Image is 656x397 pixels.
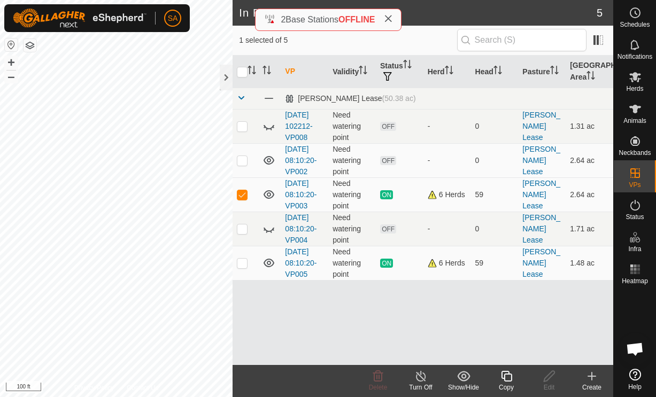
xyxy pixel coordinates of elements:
[380,224,396,233] span: OFF
[614,364,656,394] a: Help
[328,177,376,212] td: Need watering point
[522,247,560,278] a: [PERSON_NAME] Lease
[248,67,256,76] p-sorticon: Activate to sort
[485,383,528,392] div: Copy
[328,212,376,246] td: Need watering point
[445,67,453,76] p-sorticon: Activate to sort
[74,383,114,393] a: Privacy Policy
[518,56,566,88] th: Pasture
[5,56,18,69] button: +
[493,67,502,76] p-sorticon: Activate to sort
[285,145,317,176] a: [DATE] 08:10:20-VP002
[328,109,376,143] td: Need watering point
[550,67,559,76] p-sorticon: Activate to sort
[285,247,317,278] a: [DATE] 08:10:20-VP005
[428,155,467,166] div: -
[338,15,375,24] span: OFFLINE
[471,143,519,177] td: 0
[471,246,519,280] td: 59
[566,109,613,143] td: 1.31 ac
[328,56,376,88] th: Validity
[522,179,560,210] a: [PERSON_NAME] Lease
[628,384,642,390] span: Help
[403,61,412,70] p-sorticon: Activate to sort
[5,70,18,83] button: –
[586,73,595,81] p-sorticon: Activate to sort
[619,333,651,365] div: Open chat
[628,246,641,252] span: Infra
[522,111,560,142] a: [PERSON_NAME] Lease
[24,39,36,52] button: Map Layers
[380,122,396,131] span: OFF
[281,15,285,24] span: 2
[618,53,652,60] span: Notifications
[239,35,457,46] span: 1 selected of 5
[285,15,338,24] span: Base Stations
[622,278,648,284] span: Heatmap
[328,143,376,177] td: Need watering point
[263,67,271,76] p-sorticon: Activate to sort
[127,383,158,393] a: Contact Us
[428,189,467,200] div: 6 Herds
[376,56,423,88] th: Status
[5,38,18,51] button: Reset Map
[626,214,644,220] span: Status
[239,6,597,19] h2: In Rotation
[597,5,603,21] span: 5
[380,190,393,199] span: ON
[428,121,467,132] div: -
[522,145,560,176] a: [PERSON_NAME] Lease
[528,383,570,392] div: Edit
[471,212,519,246] td: 0
[566,56,613,88] th: [GEOGRAPHIC_DATA] Area
[428,258,467,269] div: 6 Herds
[285,213,317,244] a: [DATE] 08:10:20-VP004
[285,179,317,210] a: [DATE] 08:10:20-VP003
[619,150,651,156] span: Neckbands
[281,56,328,88] th: VP
[380,259,393,268] span: ON
[457,29,586,51] input: Search (S)
[570,383,613,392] div: Create
[285,111,312,142] a: [DATE] 102212-VP008
[13,9,146,28] img: Gallagher Logo
[566,143,613,177] td: 2.64 ac
[566,246,613,280] td: 1.48 ac
[620,21,650,28] span: Schedules
[626,85,643,92] span: Herds
[471,177,519,212] td: 59
[285,94,415,103] div: [PERSON_NAME] Lease
[168,13,178,24] span: SA
[442,383,485,392] div: Show/Hide
[522,213,560,244] a: [PERSON_NAME] Lease
[382,94,416,103] span: (50.38 ac)
[629,182,640,188] span: VPs
[623,118,646,124] span: Animals
[471,56,519,88] th: Head
[566,212,613,246] td: 1.71 ac
[380,156,396,165] span: OFF
[399,383,442,392] div: Turn Off
[369,384,388,391] span: Delete
[566,177,613,212] td: 2.64 ac
[428,223,467,235] div: -
[359,67,367,76] p-sorticon: Activate to sort
[471,109,519,143] td: 0
[423,56,471,88] th: Herd
[328,246,376,280] td: Need watering point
